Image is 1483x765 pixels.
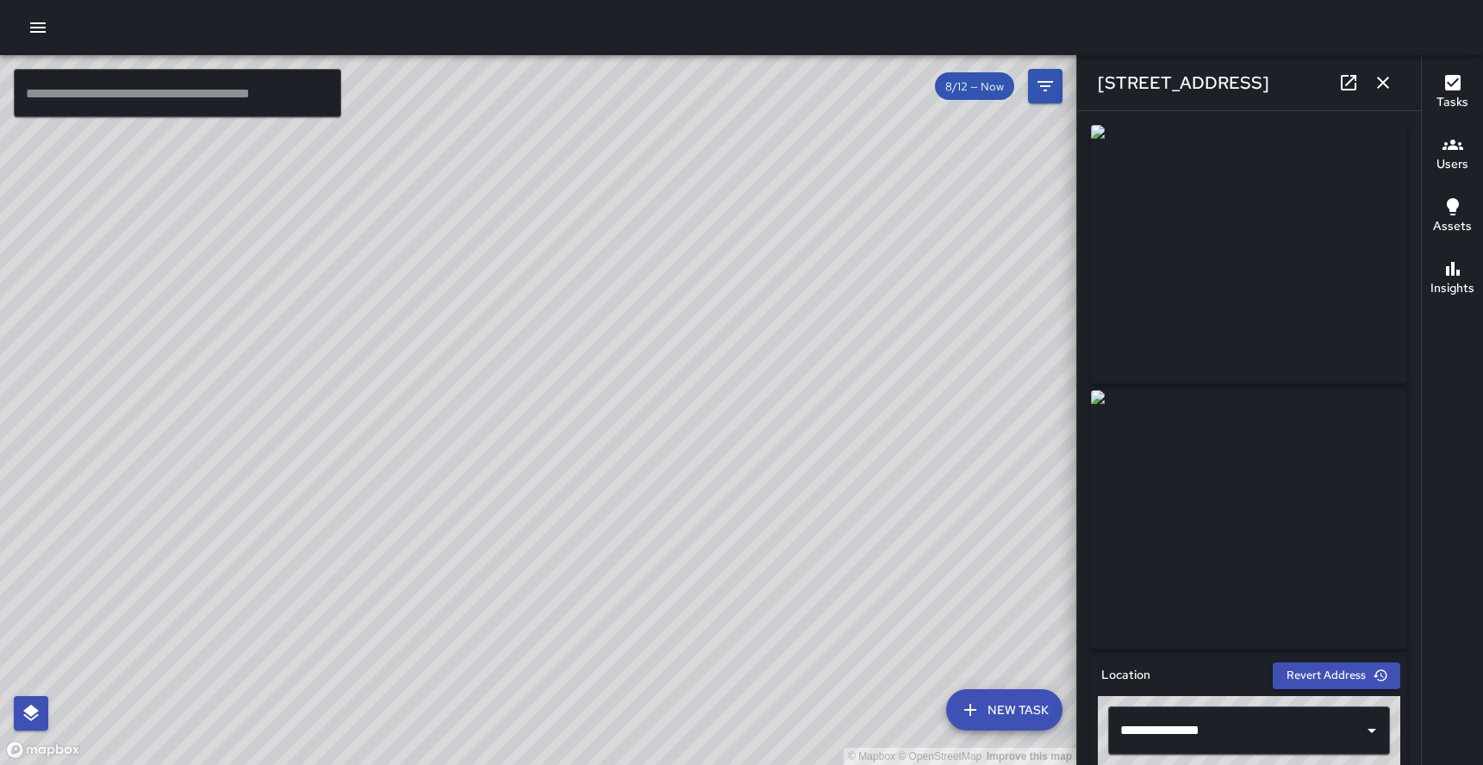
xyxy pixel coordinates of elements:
[1028,69,1062,103] button: Filters
[1436,155,1468,174] h6: Users
[1360,718,1384,743] button: Open
[1422,62,1483,124] button: Tasks
[1422,186,1483,248] button: Assets
[1422,248,1483,310] button: Insights
[1433,217,1472,236] h6: Assets
[1091,125,1407,383] img: request_images%2F5964c630-77c3-11f0-bdf5-b51c9399c64e
[1422,124,1483,186] button: Users
[946,689,1062,731] button: New Task
[1101,666,1150,685] h6: Location
[935,79,1014,94] span: 8/12 — Now
[1273,662,1400,689] button: Revert Address
[1091,390,1407,649] img: request_images%2F5ac5dcd0-77c3-11f0-bdf5-b51c9399c64e
[1098,69,1269,96] h6: [STREET_ADDRESS]
[1436,93,1468,112] h6: Tasks
[1430,279,1474,298] h6: Insights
